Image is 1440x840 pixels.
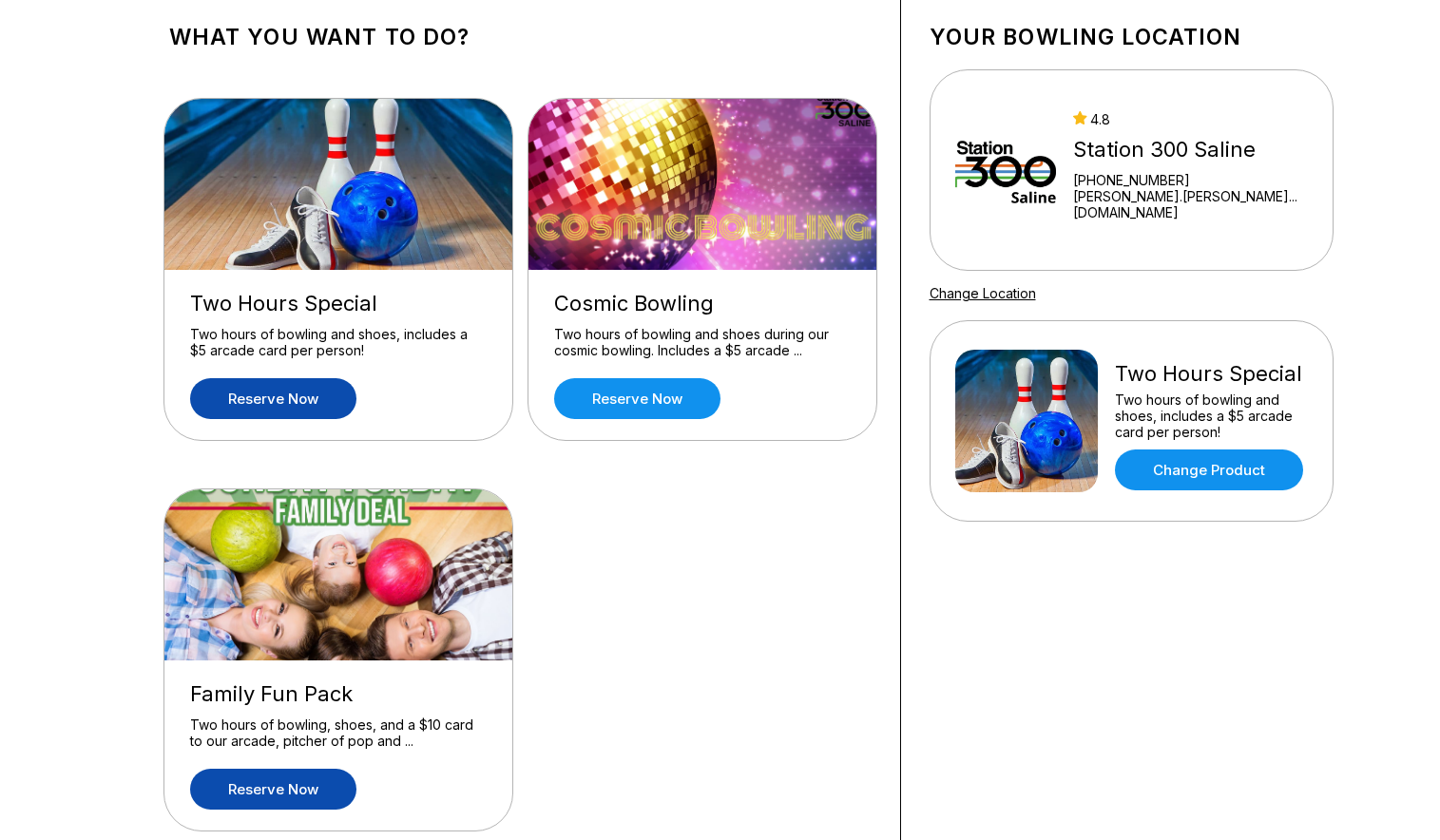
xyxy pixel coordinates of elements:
[1115,449,1303,490] a: Change Product
[164,99,514,270] img: Two Hours Special
[1115,391,1308,440] div: Two hours of bowling and shoes, includes a $5 arcade card per person!
[1073,188,1307,220] a: [PERSON_NAME].[PERSON_NAME]...[DOMAIN_NAME]
[190,326,487,359] div: Two hours of bowling and shoes, includes a $5 arcade card per person!
[1073,137,1307,162] div: Station 300 Saline
[190,769,356,810] a: Reserve now
[528,99,878,270] img: Cosmic Bowling
[554,378,720,419] a: Reserve now
[1073,172,1307,188] div: [PHONE_NUMBER]
[955,99,1057,241] img: Station 300 Saline
[169,24,872,50] h1: What you want to do?
[554,326,851,359] div: Two hours of bowling and shoes during our cosmic bowling. Includes a $5 arcade ...
[190,681,487,707] div: Family Fun Pack
[190,716,487,750] div: Two hours of bowling, shoes, and a $10 card to our arcade, pitcher of pop and ...
[190,378,356,419] a: Reserve now
[554,291,851,316] div: Cosmic Bowling
[1115,361,1308,387] div: Two Hours Special
[190,291,487,316] div: Two Hours Special
[955,350,1098,492] img: Two Hours Special
[930,285,1036,301] a: Change Location
[1073,111,1307,127] div: 4.8
[930,24,1334,50] h1: Your bowling location
[164,489,514,660] img: Family Fun Pack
